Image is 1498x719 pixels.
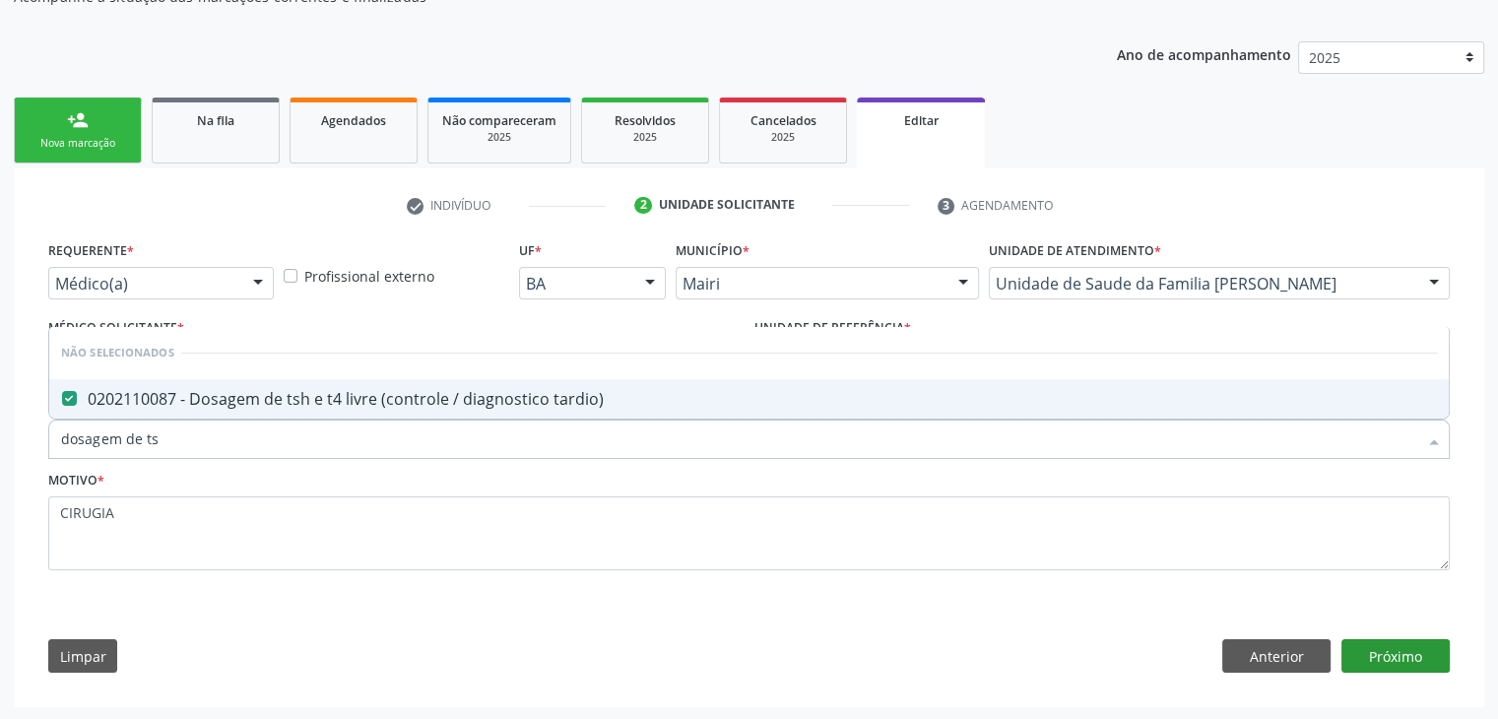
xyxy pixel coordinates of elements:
[526,274,625,294] span: BA
[442,112,556,129] span: Não compareceram
[29,136,127,151] div: Nova marcação
[734,130,832,145] div: 2025
[754,313,911,344] label: Unidade de referência
[442,130,556,145] div: 2025
[304,266,434,287] label: Profissional externo
[197,112,234,129] span: Na fila
[519,236,542,267] label: UF
[989,236,1161,267] label: Unidade de atendimento
[1341,639,1450,673] button: Próximo
[55,274,233,294] span: Médico(a)
[996,274,1409,294] span: Unidade de Saude da Familia [PERSON_NAME]
[904,112,939,129] span: Editar
[321,112,386,129] span: Agendados
[61,420,1417,459] input: Buscar por procedimentos
[596,130,694,145] div: 2025
[634,197,652,215] div: 2
[683,274,939,294] span: Mairi
[1117,41,1291,66] p: Ano de acompanhamento
[659,196,795,214] div: Unidade solicitante
[48,313,184,344] label: Médico Solicitante
[67,109,89,131] div: person_add
[615,112,676,129] span: Resolvidos
[676,236,749,267] label: Município
[61,391,1437,407] div: 0202110087 - Dosagem de tsh e t4 livre (controle / diagnostico tardio)
[1222,639,1331,673] button: Anterior
[48,466,104,496] label: Motivo
[750,112,816,129] span: Cancelados
[48,236,134,267] label: Requerente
